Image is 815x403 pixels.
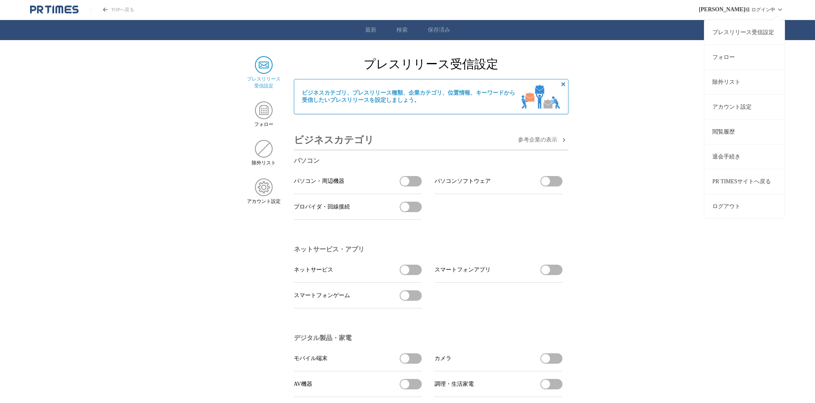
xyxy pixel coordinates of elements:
[699,6,745,13] span: [PERSON_NAME]
[247,140,281,166] a: 除外リスト除外リスト
[247,198,281,205] span: アカウント設定
[558,79,568,89] button: 非表示にする
[294,245,562,254] h3: ネットサービス・アプリ
[518,136,557,144] span: 参考企業の 表示
[255,101,273,119] img: フォロー
[435,178,491,185] span: パソコンソフトウェア
[704,20,785,45] a: プレスリリース受信設定
[294,266,333,273] span: ネットサービス
[294,157,562,165] h3: パソコン
[396,26,408,34] a: 検索
[30,5,79,14] a: PR TIMESのトップページはこちら
[704,194,785,219] button: ログアウト
[704,94,785,119] a: アカウント設定
[91,6,134,13] a: PR TIMESのトップページはこちら
[294,381,312,388] span: AV機器
[252,160,276,166] span: 除外リスト
[435,355,451,362] span: カメラ
[294,130,374,150] h3: ビジネスカテゴリ
[255,178,273,196] img: アカウント設定
[294,334,562,342] h3: デジタル製品・家電
[704,144,785,169] a: 退会手続き
[435,266,491,273] span: スマートフォンアプリ
[247,76,281,89] span: プレスリリース 受信設定
[428,26,450,34] a: 保存済み
[294,355,328,362] span: モバイル端末
[294,178,344,185] span: パソコン・周辺機器
[294,203,350,211] span: プロバイダ・回線接続
[255,140,273,158] img: 除外リスト
[247,178,281,205] a: アカウント設定アカウント設定
[294,292,350,299] span: スマートフォンゲーム
[704,45,785,69] a: フォロー
[365,26,376,34] a: 最新
[518,135,568,145] button: 参考企業の表示
[435,381,474,388] span: 調理・生活家電
[247,101,281,128] a: フォローフォロー
[255,56,273,74] img: プレスリリース 受信設定
[704,69,785,94] a: 除外リスト
[254,121,273,128] span: フォロー
[302,89,515,104] span: ビジネスカテゴリ、プレスリリース種類、企業カテゴリ、位置情報、キーワードから 受信したいプレスリリースを設定しましょう。
[704,119,785,144] a: 閲覧履歴
[247,56,281,89] a: プレスリリース 受信設定プレスリリース 受信設定
[704,169,785,194] a: PR TIMESサイトへ戻る
[294,56,568,73] h2: プレスリリース受信設定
